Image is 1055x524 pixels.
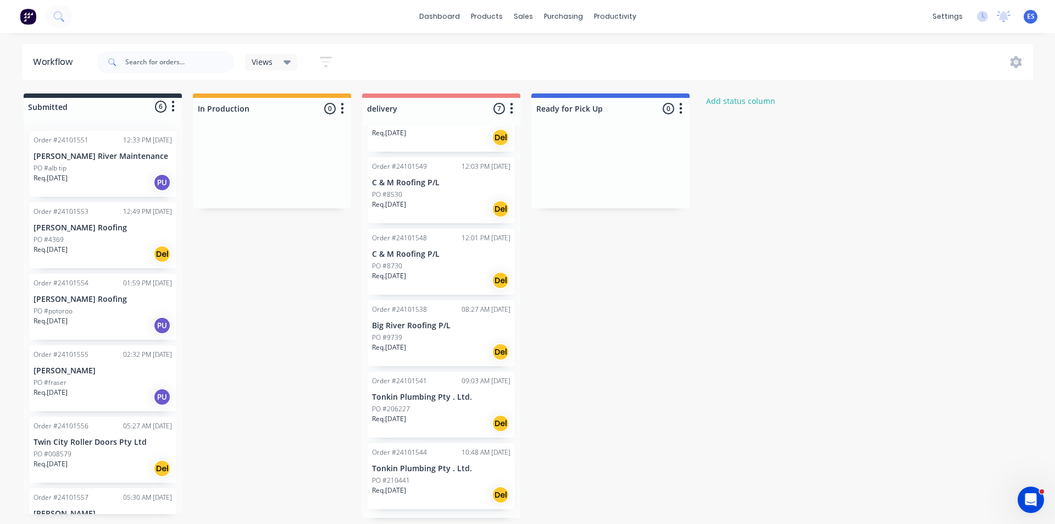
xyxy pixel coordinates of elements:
p: Req. [DATE] [34,459,68,469]
p: C & M Roofing P/L [372,178,510,187]
div: Del [153,245,171,263]
p: Tonkin Plumbing Pty . Ltd. [372,393,510,402]
div: 12:49 PM [DATE] [123,207,172,217]
p: PO #fraser [34,378,66,388]
p: PO #8530 [372,190,402,200]
div: Order #24101557 [34,493,88,503]
div: Order #24101549 [372,162,427,172]
p: Twin City Roller Doors Pty Ltd [34,438,172,447]
p: C & M Roofing P/L [372,250,510,259]
div: Order #24101548 [372,233,427,243]
div: PU [153,388,171,406]
p: Req. [DATE] [34,316,68,326]
div: 01:59 PM [DATE] [123,278,172,288]
div: Del [492,272,509,289]
p: PO #210441 [372,476,410,486]
div: Order #2410153808:27 AM [DATE]Big River Roofing P/LPO #9739Req.[DATE]Del [368,300,515,366]
div: Order #2410154410:48 AM [DATE]Tonkin Plumbing Pty . Ltd.PO #210441Req.[DATE]Del [368,443,515,509]
p: [PERSON_NAME] [34,366,172,376]
div: 10:48 AM [DATE] [462,448,510,457]
div: Order #24101555 [34,350,88,360]
p: Req. [DATE] [372,486,406,495]
p: Tonkin Plumbing Pty . Ltd. [372,464,510,473]
div: settings [927,8,968,25]
div: Order #24101541 [372,376,427,386]
div: Del [492,200,509,218]
div: Order #24101553 [34,207,88,217]
p: PO #4369 [34,235,64,245]
div: Order #2410155112:33 PM [DATE][PERSON_NAME] River MaintenancePO #alb tipReq.[DATE]PU [29,131,176,197]
div: Order #2410154812:01 PM [DATE]C & M Roofing P/LPO #8730Req.[DATE]Del [368,229,515,295]
div: 12:03 PM [DATE] [462,162,510,172]
p: Req. [DATE] [372,128,406,138]
div: Order #24101554 [34,278,88,288]
a: dashboard [414,8,465,25]
div: Order #2410155401:59 PM [DATE][PERSON_NAME] RoofingPO #potorooReq.[DATE]PU [29,274,176,340]
div: Del [153,460,171,477]
div: Del [492,415,509,432]
p: PO #alb tip [34,163,66,173]
div: Workflow [33,56,78,69]
div: Del [492,486,509,504]
div: 05:30 AM [DATE] [123,493,172,503]
p: [PERSON_NAME] Roofing [34,295,172,304]
p: [PERSON_NAME] [34,509,172,519]
p: Req. [DATE] [34,173,68,183]
iframe: Intercom live chat [1018,487,1044,513]
div: Order #24101556 [34,421,88,431]
div: Order #24101544 [372,448,427,457]
div: Del [492,129,509,146]
div: sales [508,8,538,25]
p: Req. [DATE] [372,414,406,424]
div: Order #2410154109:03 AM [DATE]Tonkin Plumbing Pty . Ltd.PO #206227Req.[DATE]Del [368,372,515,438]
div: 08:27 AM [DATE] [462,305,510,315]
div: 12:01 PM [DATE] [462,233,510,243]
p: Req. [DATE] [372,343,406,352]
div: PU [153,174,171,191]
p: PO #9739 [372,333,402,343]
p: PO #potoroo [34,306,73,316]
div: Del [492,343,509,361]
div: 12:33 PM [DATE] [123,135,172,145]
button: Add status column [701,93,781,108]
p: [PERSON_NAME] River Maintenance [34,152,172,161]
div: purchasing [538,8,588,25]
div: Order #2410155502:32 PM [DATE][PERSON_NAME]PO #fraserReq.[DATE]PU [29,345,176,411]
div: 02:32 PM [DATE] [123,350,172,360]
p: Big River Roofing P/L [372,321,510,330]
p: PO #206227 [372,404,410,414]
span: ES [1027,12,1035,21]
div: Order #2410155605:27 AM [DATE]Twin City Roller Doors Pty LtdPO #008579Req.[DATE]Del [29,417,176,483]
p: PO #8730 [372,261,402,271]
div: products [465,8,508,25]
input: Search for orders... [125,51,234,73]
p: Req. [DATE] [34,388,68,398]
div: Order #24101551 [34,135,88,145]
div: productivity [588,8,642,25]
div: Order #2410154912:03 PM [DATE]C & M Roofing P/LPO #8530Req.[DATE]Del [368,157,515,223]
p: Req. [DATE] [372,271,406,281]
p: PO #008579 [34,449,71,459]
img: Factory [20,8,36,25]
div: 05:27 AM [DATE] [123,421,172,431]
div: 09:03 AM [DATE] [462,376,510,386]
p: Req. [DATE] [34,245,68,255]
div: PU [153,317,171,334]
div: Order #24101538 [372,305,427,315]
span: Views [252,56,273,68]
p: [PERSON_NAME] Roofing [34,223,172,233]
div: Order #2410155312:49 PM [DATE][PERSON_NAME] RoofingPO #4369Req.[DATE]Del [29,202,176,268]
p: Req. [DATE] [372,200,406,209]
